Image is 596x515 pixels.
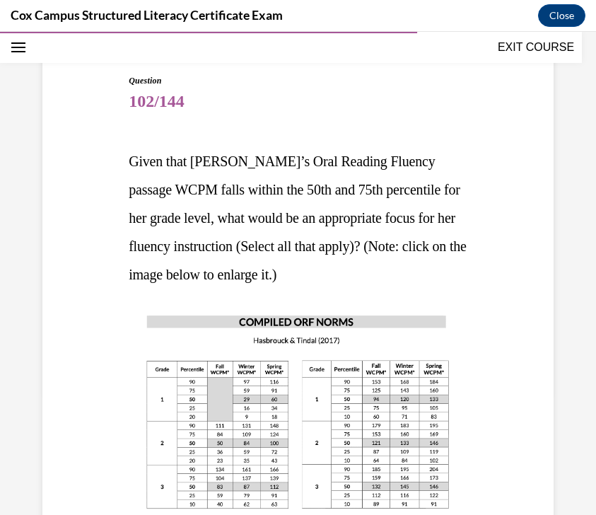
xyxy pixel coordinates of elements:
[11,6,283,24] h4: Cox Campus Structured Literacy Certificate Exam
[129,122,467,250] span: Given that [PERSON_NAME]’s Oral Reading Fluency passage WCPM falls within the 50th and 75th perce...
[538,4,585,27] button: Close
[129,42,467,83] h1: Question 102 of 144
[8,6,28,25] button: Open navigation menu
[129,55,467,83] span: 102/144
[129,42,467,55] span: Question
[493,7,578,24] button: EXIT COURSE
